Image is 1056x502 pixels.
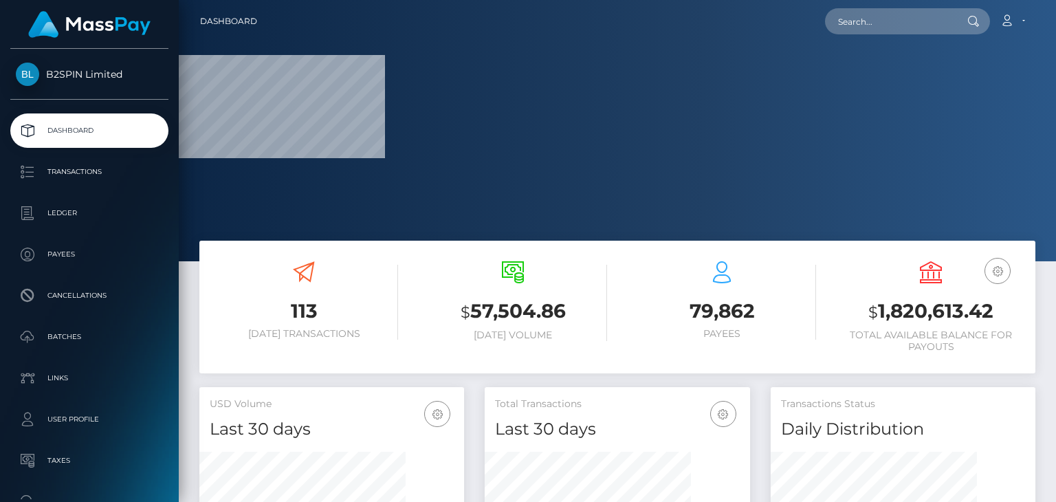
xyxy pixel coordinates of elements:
[10,279,168,313] a: Cancellations
[16,162,163,182] p: Transactions
[837,298,1025,326] h3: 1,820,613.42
[495,417,739,441] h4: Last 30 days
[825,8,954,34] input: Search...
[495,397,739,411] h5: Total Transactions
[210,397,454,411] h5: USD Volume
[10,113,168,148] a: Dashboard
[16,203,163,223] p: Ledger
[10,237,168,272] a: Payees
[16,450,163,471] p: Taxes
[16,63,39,86] img: B2SPIN Limited
[628,298,816,325] h3: 79,862
[781,417,1025,441] h4: Daily Distribution
[210,417,454,441] h4: Last 30 days
[419,329,607,341] h6: [DATE] Volume
[10,320,168,354] a: Batches
[16,368,163,389] p: Links
[16,120,163,141] p: Dashboard
[868,303,878,322] small: $
[781,397,1025,411] h5: Transactions Status
[16,285,163,306] p: Cancellations
[16,409,163,430] p: User Profile
[210,328,398,340] h6: [DATE] Transactions
[10,402,168,437] a: User Profile
[16,327,163,347] p: Batches
[200,7,257,36] a: Dashboard
[28,11,151,38] img: MassPay Logo
[628,328,816,340] h6: Payees
[10,155,168,189] a: Transactions
[10,68,168,80] span: B2SPIN Limited
[419,298,607,326] h3: 57,504.86
[461,303,470,322] small: $
[837,329,1025,353] h6: Total Available Balance for Payouts
[10,196,168,230] a: Ledger
[16,244,163,265] p: Payees
[210,298,398,325] h3: 113
[10,361,168,395] a: Links
[10,444,168,478] a: Taxes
